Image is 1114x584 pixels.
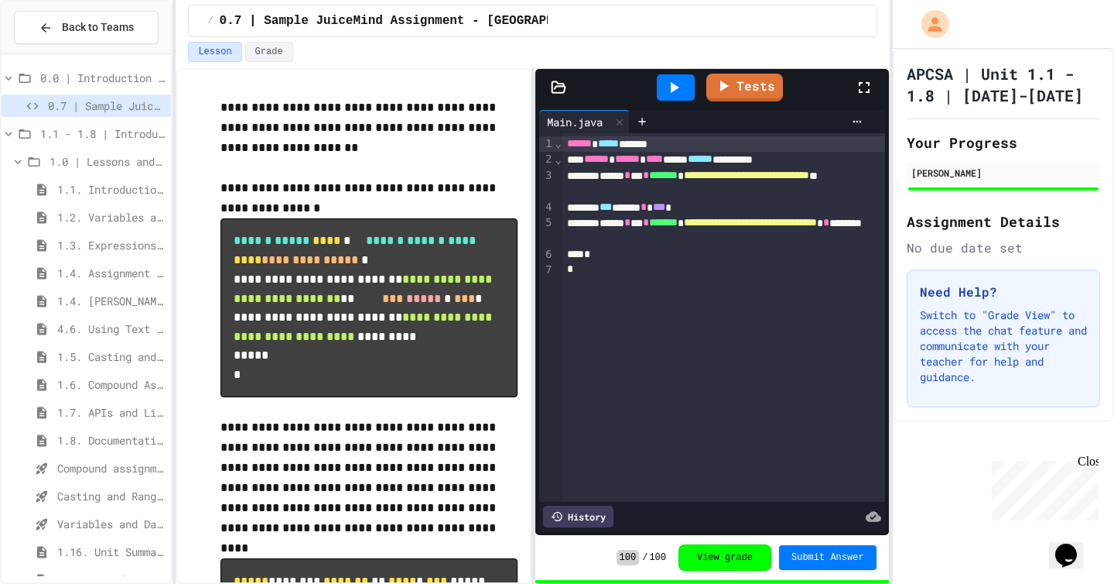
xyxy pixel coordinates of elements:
iframe: chat widget [1049,522,1099,569]
iframe: chat widget [986,455,1099,520]
span: / [207,15,213,27]
span: 1.4. Assignment and Input [57,265,165,281]
h2: Your Progress [907,132,1100,153]
div: 5 [539,215,555,247]
span: 0.0 | Introduction to APCSA [40,70,165,86]
div: History [543,506,613,527]
span: 1.8. Documentation with Comments and Preconditions [57,432,165,448]
div: Chat with us now!Close [6,6,107,98]
div: 1 [539,136,555,152]
button: Back to Teams [14,11,159,44]
div: [PERSON_NAME] [911,166,1095,180]
span: Compound assignment operators - Quiz [57,460,165,476]
span: 1.4. [PERSON_NAME] and User Input [57,293,165,309]
span: Submit Answer [791,551,864,564]
span: / [642,551,648,564]
span: 1.1. Introduction to Algorithms, Programming, and Compilers [57,181,165,198]
button: View grade [678,544,771,571]
span: Casting and Ranges of variables - Quiz [57,488,165,504]
div: No due date set [907,239,1100,257]
span: Fold line [555,153,562,166]
button: Submit Answer [779,545,877,570]
h3: Need Help? [920,283,1087,301]
span: 1.0 | Lessons and Notes [50,153,165,170]
span: 0.7 | Sample JuiceMind Assignment - [GEOGRAPHIC_DATA] [220,12,613,30]
span: Variables and Data Types - Quiz [57,516,165,532]
div: Main.java [539,110,630,133]
div: 7 [539,263,555,278]
div: My Account [905,6,953,42]
div: 4 [539,200,555,215]
div: 2 [539,152,555,167]
span: 1.3. Expressions and Output [New] [57,237,165,253]
span: Back to Teams [62,19,134,36]
button: Grade [245,42,293,62]
h1: APCSA | Unit 1.1 - 1.8 | [DATE]-[DATE] [907,63,1100,106]
h2: Assignment Details [907,211,1100,232]
span: 1.16. Unit Summary 1a (1.1-1.6) [57,544,165,560]
span: 100 [617,550,640,565]
span: 1.7. APIs and Libraries [57,404,165,421]
span: 100 [649,551,666,564]
div: 3 [539,168,555,200]
span: 0.7 | Sample JuiceMind Assignment - [GEOGRAPHIC_DATA] [48,98,165,114]
a: Tests [706,74,783,101]
div: Main.java [539,114,610,130]
span: 1.2. Variables and Data Types [57,209,165,225]
div: 6 [539,247,555,263]
span: 1.5. Casting and Ranges of Values [57,349,165,365]
span: 1.6. Compound Assignment Operators [57,376,165,393]
button: Lesson [188,42,241,62]
span: 1.1 - 1.8 | Introduction to Java [40,125,165,142]
p: Switch to "Grade View" to access the chat feature and communicate with your teacher for help and ... [920,307,1087,385]
span: 4.6. Using Text Files [57,321,165,337]
span: Fold line [555,137,562,149]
